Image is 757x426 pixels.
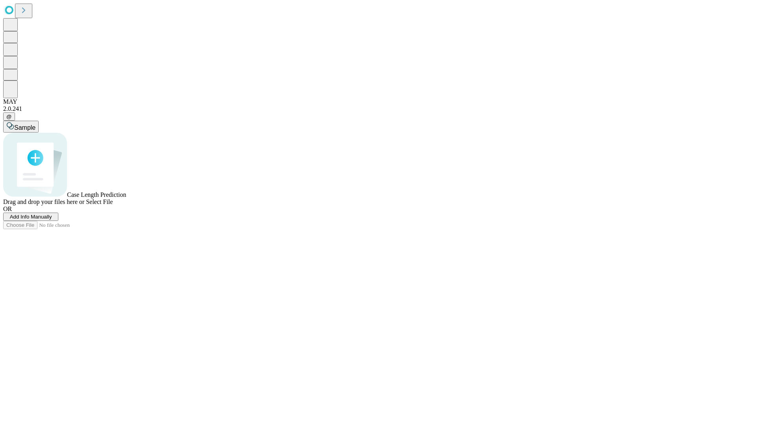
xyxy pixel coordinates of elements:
div: 2.0.241 [3,105,754,112]
button: @ [3,112,15,121]
span: OR [3,206,12,212]
span: Sample [14,124,35,131]
span: Case Length Prediction [67,191,126,198]
button: Sample [3,121,39,133]
span: Drag and drop your files here or [3,198,84,205]
button: Add Info Manually [3,213,58,221]
span: Add Info Manually [10,214,52,220]
span: @ [6,114,12,120]
div: MAY [3,98,754,105]
span: Select File [86,198,113,205]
